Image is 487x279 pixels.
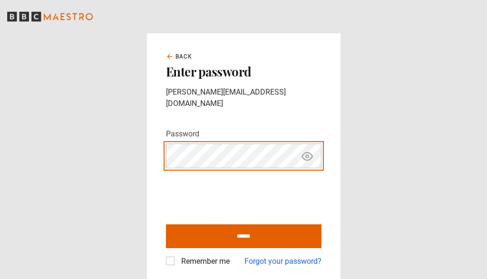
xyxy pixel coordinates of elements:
[175,52,193,61] span: Back
[166,176,311,213] iframe: reCAPTCHA
[166,128,199,140] label: Password
[177,256,230,267] label: Remember me
[244,256,321,267] a: Forgot your password?
[166,65,321,79] h2: Enter password
[166,87,321,109] p: [PERSON_NAME][EMAIL_ADDRESS][DOMAIN_NAME]
[7,10,93,24] svg: BBC Maestro
[166,52,193,61] a: Back
[299,148,315,164] button: Show password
